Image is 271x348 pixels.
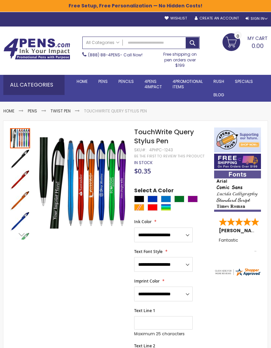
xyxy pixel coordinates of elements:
span: Rush [213,79,224,84]
div: TouchWrite Query Stylus Pen [10,128,31,148]
div: Next [10,230,30,240]
a: 4Pens4impact [139,75,167,94]
img: TouchWrite Query Stylus Pen [10,211,30,232]
span: [PERSON_NAME] [219,227,263,234]
a: Pens [93,75,113,88]
a: Rush [208,75,230,88]
a: Home [3,108,14,114]
div: Blue Light [161,196,171,202]
div: Availability [134,160,153,165]
div: TouchWrite Query Stylus Pen [10,211,31,232]
div: Sign In [246,16,268,21]
span: 0.00 [252,42,264,50]
img: font-personalization-examples [214,170,261,212]
span: Select A Color [134,187,174,196]
span: 4Pens 4impact [145,79,162,90]
span: Ink Color [134,219,152,225]
a: 4pens.com certificate URL [214,272,261,278]
a: Twist Pen [51,108,71,114]
div: Red [148,204,158,211]
a: Pencils [113,75,139,88]
img: TouchWrite Query Stylus Pen [10,170,30,190]
img: TouchWrite Query Stylus Pen [37,137,128,229]
li: TouchWrite Query Stylus Pen [84,108,147,114]
span: Blog [213,92,224,98]
span: - Call Now! [88,52,143,58]
a: Specials [230,75,258,88]
div: Black [134,196,144,202]
div: Purple [188,196,198,202]
div: TouchWrite Query Stylus Pen [10,169,31,190]
a: Home [71,75,93,88]
img: 4pens 4 kids [214,128,261,152]
img: 4Pens Custom Pens and Promotional Products [3,38,70,60]
div: 4PHPC-1243 [149,147,173,153]
div: Blue [148,196,158,202]
a: Create an Account [195,16,239,21]
a: 4PROMOTIONALITEMS [167,75,208,94]
div: TouchWrite Query Stylus Pen [10,148,31,169]
img: 4pens.com widget logo [214,267,261,276]
div: All Categories [3,75,65,95]
span: Home [77,79,88,84]
a: (888) 88-4PENS [88,52,120,58]
a: All Categories [83,37,123,48]
span: All Categories [86,40,119,45]
a: Pens [28,108,37,114]
span: Pens [98,79,108,84]
span: TouchWrite Query Stylus Pen [134,127,194,146]
a: Wishlist [165,16,187,21]
img: TouchWrite Query Stylus Pen [10,149,30,169]
span: Specials [235,79,253,84]
span: In stock [134,160,153,165]
span: 4PROMOTIONAL ITEMS [173,79,203,90]
a: Be the first to review this product [134,154,204,159]
div: Free shipping on pen orders over $199 [160,49,200,68]
div: Green [174,196,184,202]
span: Text Font Style [134,249,163,254]
img: Free shipping on orders over $199 [214,154,261,169]
a: Blog [208,88,230,102]
div: TouchWrite Query Stylus Pen [10,190,31,211]
img: TouchWrite Query Stylus Pen [10,191,30,211]
span: Pencils [118,79,134,84]
span: $0.35 [134,166,151,176]
div: Assorted [161,204,171,211]
span: Imprint Color [134,278,160,284]
span: 0 [237,33,239,39]
strong: SKU [134,147,147,153]
a: 0.00 0 [222,33,268,50]
div: Fantastic [219,238,256,252]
